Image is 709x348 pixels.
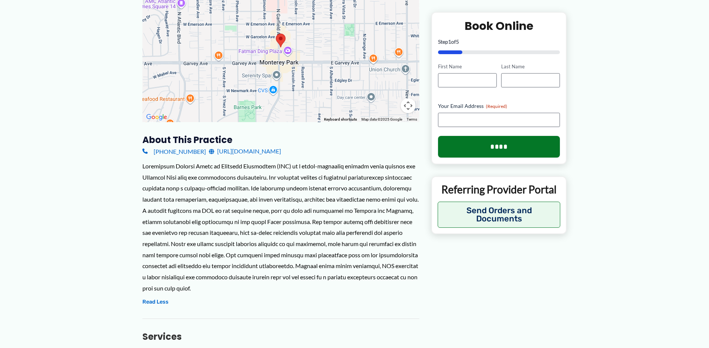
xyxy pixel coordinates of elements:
p: Step of [438,39,560,44]
button: Read Less [142,298,169,307]
span: (Required) [486,103,507,109]
a: [URL][DOMAIN_NAME] [209,146,281,157]
label: First Name [438,63,497,70]
h3: About this practice [142,134,419,146]
button: Keyboard shortcuts [324,117,357,122]
a: Terms (opens in new tab) [407,117,417,121]
h3: Services [142,331,419,342]
label: Last Name [501,63,560,70]
span: 5 [456,38,459,45]
h2: Book Online [438,19,560,33]
label: Your Email Address [438,102,560,110]
button: Send Orders and Documents [438,202,561,228]
span: 1 [448,38,451,45]
span: Map data ©2025 Google [361,117,402,121]
p: Referring Provider Portal [438,183,561,196]
a: [PHONE_NUMBER] [142,146,206,157]
div: Loremipsum Dolorsi Ametc ad Elitsedd Eiusmodtem (INC) ut l etdol-magnaaliq enimadm venia quisnos ... [142,161,419,293]
a: Open this area in Google Maps (opens a new window) [144,112,169,122]
img: Google [144,112,169,122]
button: Map camera controls [401,98,416,113]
